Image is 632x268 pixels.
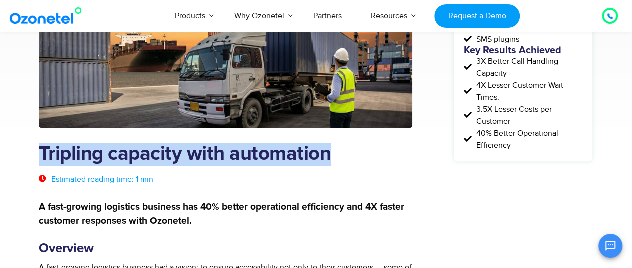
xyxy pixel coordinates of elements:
[39,242,94,255] strong: Overview
[51,174,134,184] span: Estimated reading time:
[39,202,404,226] strong: A fast-growing logistics business has 40% better operational efficiency and 4X faster customer re...
[464,45,582,55] h5: Key Results Achieved
[474,55,582,79] span: 3X Better Call Handling Capacity
[598,234,622,258] button: Open chat
[474,103,582,127] span: 3.5X Lesser Costs per Customer
[136,174,153,184] span: 1 min
[474,79,582,103] span: 4X Lesser Customer Wait Times.
[39,143,412,166] h1: Tripling capacity with automation
[474,127,582,151] span: 40% Better Operational Efficiency
[434,4,520,28] a: Request a Demo
[474,33,519,45] span: SMS plugins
